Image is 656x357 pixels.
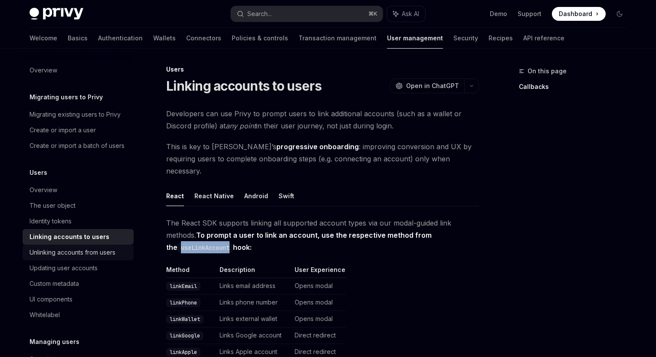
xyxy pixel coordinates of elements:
div: Create or import a batch of users [30,141,125,151]
a: Security [453,28,478,49]
a: User management [387,28,443,49]
code: linkApple [166,348,200,357]
th: Description [216,265,291,278]
div: Custom metadata [30,278,79,289]
div: Create or import a user [30,125,96,135]
span: Developers can use Privy to prompt users to link additional accounts (such as a wallet or Discord... [166,108,479,132]
span: This is key to [PERSON_NAME]’s : improving conversion and UX by requiring users to complete onboa... [166,141,479,177]
a: Overview [23,182,134,198]
div: Whitelabel [30,310,60,320]
a: Dashboard [552,7,606,21]
a: Policies & controls [232,28,288,49]
span: Open in ChatGPT [406,82,459,90]
span: Dashboard [559,10,592,18]
span: On this page [528,66,567,76]
div: Search... [247,9,272,19]
h5: Migrating users to Privy [30,92,103,102]
td: Opens modal [291,295,346,311]
td: Links email address [216,278,291,295]
button: Swift [279,186,294,206]
a: Wallets [153,28,176,49]
th: User Experience [291,265,346,278]
em: any point [226,121,256,130]
strong: progressive onboarding [276,142,359,151]
span: The React SDK supports linking all supported account types via our modal-guided link methods. [166,217,479,253]
span: ⌘ K [368,10,377,17]
code: linkWallet [166,315,203,324]
div: Identity tokens [30,216,72,226]
a: Custom metadata [23,276,134,291]
a: Unlinking accounts from users [23,245,134,260]
div: Overview [30,185,57,195]
div: Updating user accounts [30,263,98,273]
div: UI components [30,294,72,305]
a: Callbacks [519,80,633,94]
h1: Linking accounts to users [166,78,321,94]
code: linkEmail [166,282,200,291]
a: Create or import a user [23,122,134,138]
td: Links external wallet [216,311,291,328]
a: Transaction management [298,28,377,49]
a: Identity tokens [23,213,134,229]
td: Opens modal [291,311,346,328]
div: Migrating existing users to Privy [30,109,121,120]
a: Overview [23,62,134,78]
div: The user object [30,200,75,211]
a: Connectors [186,28,221,49]
code: linkGoogle [166,331,203,340]
td: Opens modal [291,278,346,295]
h5: Managing users [30,337,79,347]
a: Welcome [30,28,57,49]
a: Demo [490,10,507,18]
button: React Native [194,186,234,206]
button: Toggle dark mode [613,7,626,21]
a: Basics [68,28,88,49]
code: useLinkAccount [177,243,233,252]
a: Linking accounts to users [23,229,134,245]
strong: To prompt a user to link an account, use the respective method from the hook: [166,231,432,252]
td: Direct redirect [291,328,346,344]
div: Overview [30,65,57,75]
a: Whitelabel [23,307,134,323]
img: dark logo [30,8,83,20]
a: API reference [523,28,564,49]
code: linkPhone [166,298,200,307]
button: Search...⌘K [231,6,383,22]
a: Recipes [489,28,513,49]
button: Open in ChatGPT [390,79,464,93]
a: Updating user accounts [23,260,134,276]
a: Support [518,10,541,18]
div: Users [166,65,479,74]
a: UI components [23,291,134,307]
button: Ask AI [387,6,425,22]
button: React [166,186,184,206]
a: The user object [23,198,134,213]
h5: Users [30,167,47,178]
div: Unlinking accounts from users [30,247,115,258]
span: Ask AI [402,10,419,18]
a: Authentication [98,28,143,49]
a: Migrating existing users to Privy [23,107,134,122]
button: Android [244,186,268,206]
td: Links Google account [216,328,291,344]
a: Create or import a batch of users [23,138,134,154]
th: Method [166,265,216,278]
td: Links phone number [216,295,291,311]
div: Linking accounts to users [30,232,109,242]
